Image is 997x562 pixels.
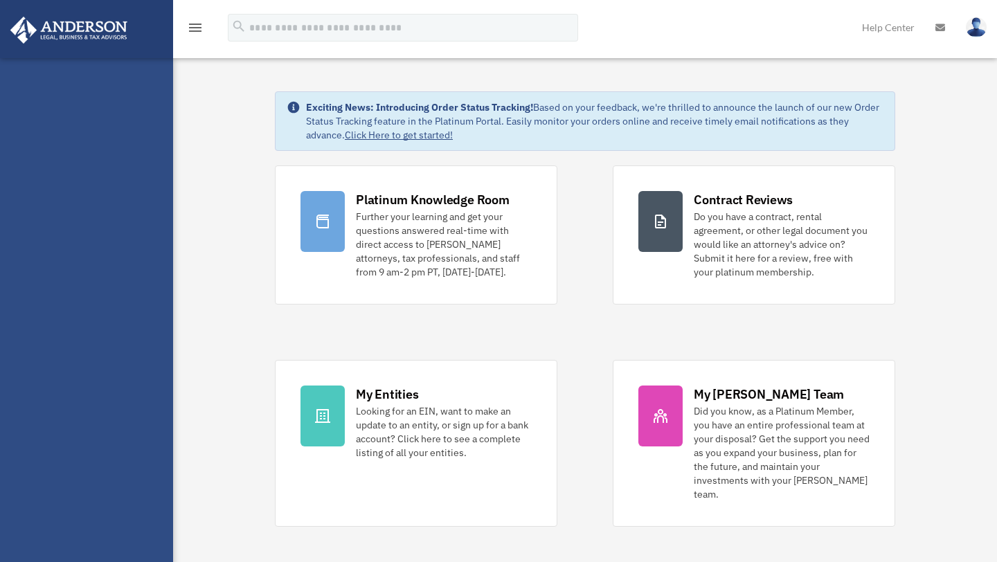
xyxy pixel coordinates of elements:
img: User Pic [966,17,987,37]
div: My Entities [356,386,418,403]
div: Platinum Knowledge Room [356,191,510,208]
a: Platinum Knowledge Room Further your learning and get your questions answered real-time with dire... [275,165,557,305]
a: menu [187,24,204,36]
a: My [PERSON_NAME] Team Did you know, as a Platinum Member, you have an entire professional team at... [613,360,895,527]
img: Anderson Advisors Platinum Portal [6,17,132,44]
a: Click Here to get started! [345,129,453,141]
a: My Entities Looking for an EIN, want to make an update to an entity, or sign up for a bank accoun... [275,360,557,527]
div: Contract Reviews [694,191,793,208]
div: Did you know, as a Platinum Member, you have an entire professional team at your disposal? Get th... [694,404,870,501]
div: My [PERSON_NAME] Team [694,386,844,403]
strong: Exciting News: Introducing Order Status Tracking! [306,101,533,114]
div: Further your learning and get your questions answered real-time with direct access to [PERSON_NAM... [356,210,532,279]
div: Based on your feedback, we're thrilled to announce the launch of our new Order Status Tracking fe... [306,100,883,142]
i: menu [187,19,204,36]
i: search [231,19,246,34]
div: Do you have a contract, rental agreement, or other legal document you would like an attorney's ad... [694,210,870,279]
a: Contract Reviews Do you have a contract, rental agreement, or other legal document you would like... [613,165,895,305]
div: Looking for an EIN, want to make an update to an entity, or sign up for a bank account? Click her... [356,404,532,460]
